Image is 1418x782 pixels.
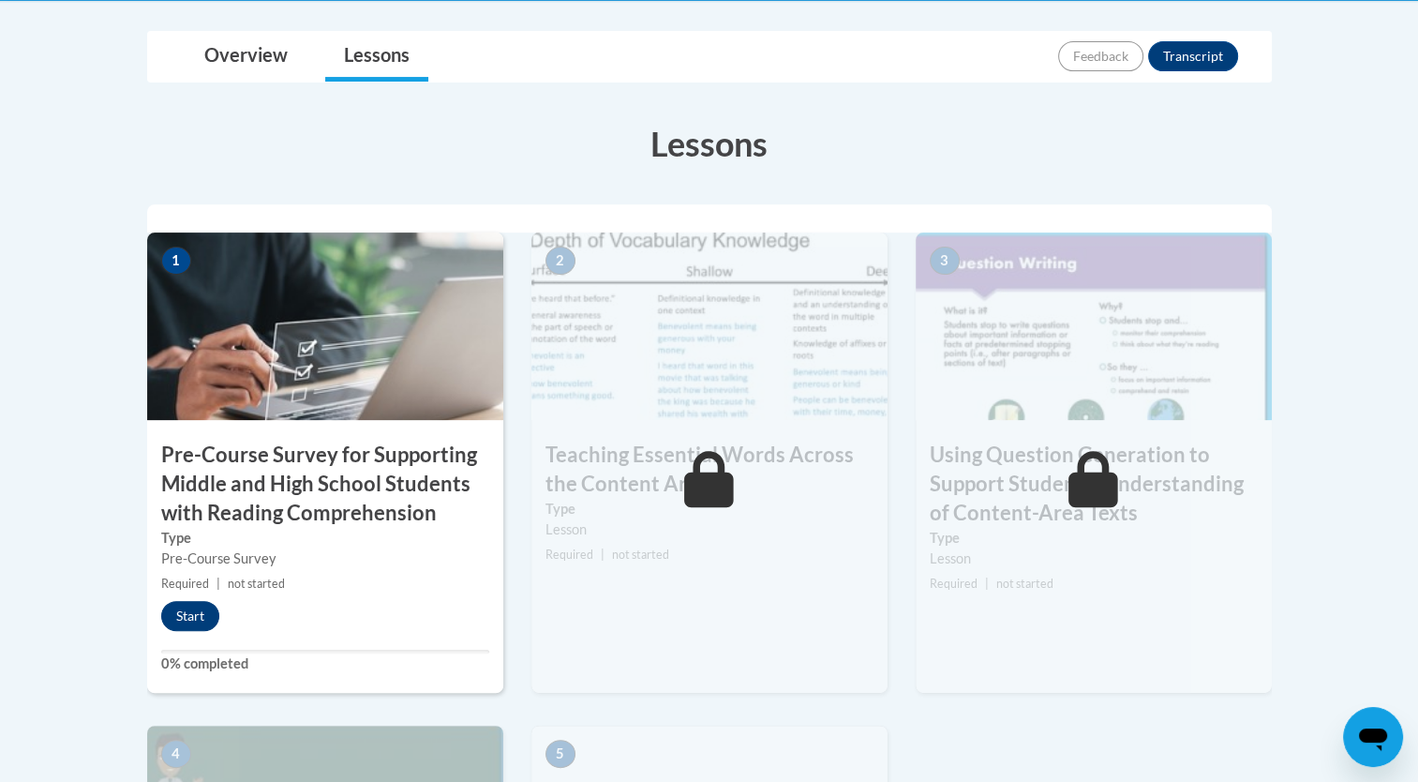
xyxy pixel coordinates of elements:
[325,32,428,82] a: Lessons
[985,577,989,591] span: |
[161,528,489,549] label: Type
[531,233,888,420] img: Course Image
[930,577,978,591] span: Required
[147,233,503,420] img: Course Image
[930,528,1258,549] label: Type
[1058,41,1143,71] button: Feedback
[916,441,1272,527] h3: Using Question Generation to Support Studentsʹ Understanding of Content-Area Texts
[930,549,1258,569] div: Lesson
[161,577,209,591] span: Required
[186,32,306,82] a: Overview
[545,499,873,519] label: Type
[1148,41,1238,71] button: Transcript
[1343,707,1403,767] iframe: Button to launch messaging window
[147,120,1272,167] h3: Lessons
[545,740,575,768] span: 5
[612,548,669,562] span: not started
[161,654,489,674] label: 0% completed
[996,577,1053,591] span: not started
[147,441,503,527] h3: Pre-Course Survey for Supporting Middle and High School Students with Reading Comprehension
[161,247,191,275] span: 1
[601,548,605,562] span: |
[531,441,888,499] h3: Teaching Essential Words Across the Content Areas
[216,577,220,591] span: |
[161,601,219,631] button: Start
[161,740,191,768] span: 4
[916,233,1272,420] img: Course Image
[545,519,873,540] div: Lesson
[930,247,960,275] span: 3
[545,548,593,562] span: Required
[228,577,285,591] span: not started
[545,247,575,275] span: 2
[161,549,489,569] div: Pre-Course Survey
